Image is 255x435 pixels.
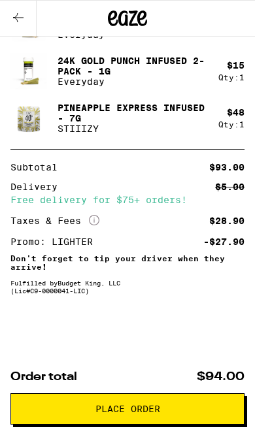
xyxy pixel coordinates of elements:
[209,163,245,172] div: $93.00
[10,163,65,172] div: Subtotal
[58,123,208,134] p: STIIIZY
[10,100,47,137] img: STIIIZY - Pineapple Express Infused - 7g
[10,53,47,89] img: Everyday - 24k Gold Punch Infused 2-Pack - 1g
[10,195,245,204] div: Free delivery for $75+ orders!
[10,182,65,191] div: Delivery
[209,216,245,225] div: $28.90
[31,9,58,21] span: Help
[10,215,99,227] div: Taxes & Fees
[218,73,245,82] div: Qty: 1
[197,371,245,383] span: $94.00
[227,107,245,118] div: $ 48
[215,182,245,191] div: $5.00
[10,279,245,295] div: Fulfilled by Budget King, LLC (Lic# C9-0000041-LIC )
[203,237,245,246] div: -$27.90
[58,56,208,76] p: 24k Gold Punch Infused 2-Pack - 1g
[10,237,101,246] div: Promo: LIGHTER
[95,404,160,413] span: Place Order
[10,254,245,271] p: Don't forget to tip your driver when they arrive!
[10,393,245,425] button: Place Order
[227,60,245,71] div: $ 15
[58,103,208,123] p: Pineapple Express Infused - 7g
[58,76,208,87] p: Everyday
[10,371,77,383] span: Order total
[218,120,245,129] div: Qty: 1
